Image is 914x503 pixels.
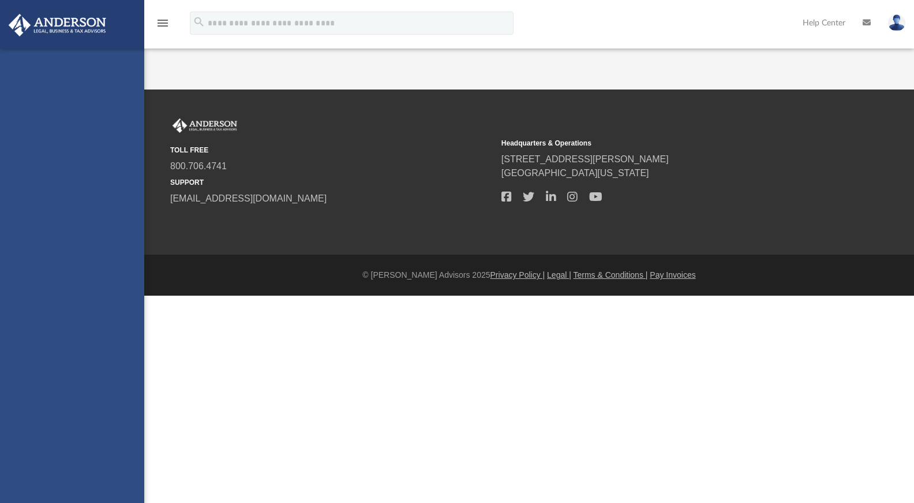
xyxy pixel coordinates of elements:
[156,16,170,30] i: menu
[156,22,170,30] a: menu
[547,270,571,280] a: Legal |
[501,154,669,164] a: [STREET_ADDRESS][PERSON_NAME]
[170,193,327,203] a: [EMAIL_ADDRESS][DOMAIN_NAME]
[501,168,649,178] a: [GEOGRAPHIC_DATA][US_STATE]
[5,14,110,36] img: Anderson Advisors Platinum Portal
[170,118,239,133] img: Anderson Advisors Platinum Portal
[650,270,695,280] a: Pay Invoices
[888,14,905,31] img: User Pic
[170,145,493,155] small: TOLL FREE
[574,270,648,280] a: Terms & Conditions |
[170,177,493,188] small: SUPPORT
[144,269,914,281] div: © [PERSON_NAME] Advisors 2025
[193,16,205,28] i: search
[501,138,825,148] small: Headquarters & Operations
[490,270,545,280] a: Privacy Policy |
[170,161,227,171] a: 800.706.4741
